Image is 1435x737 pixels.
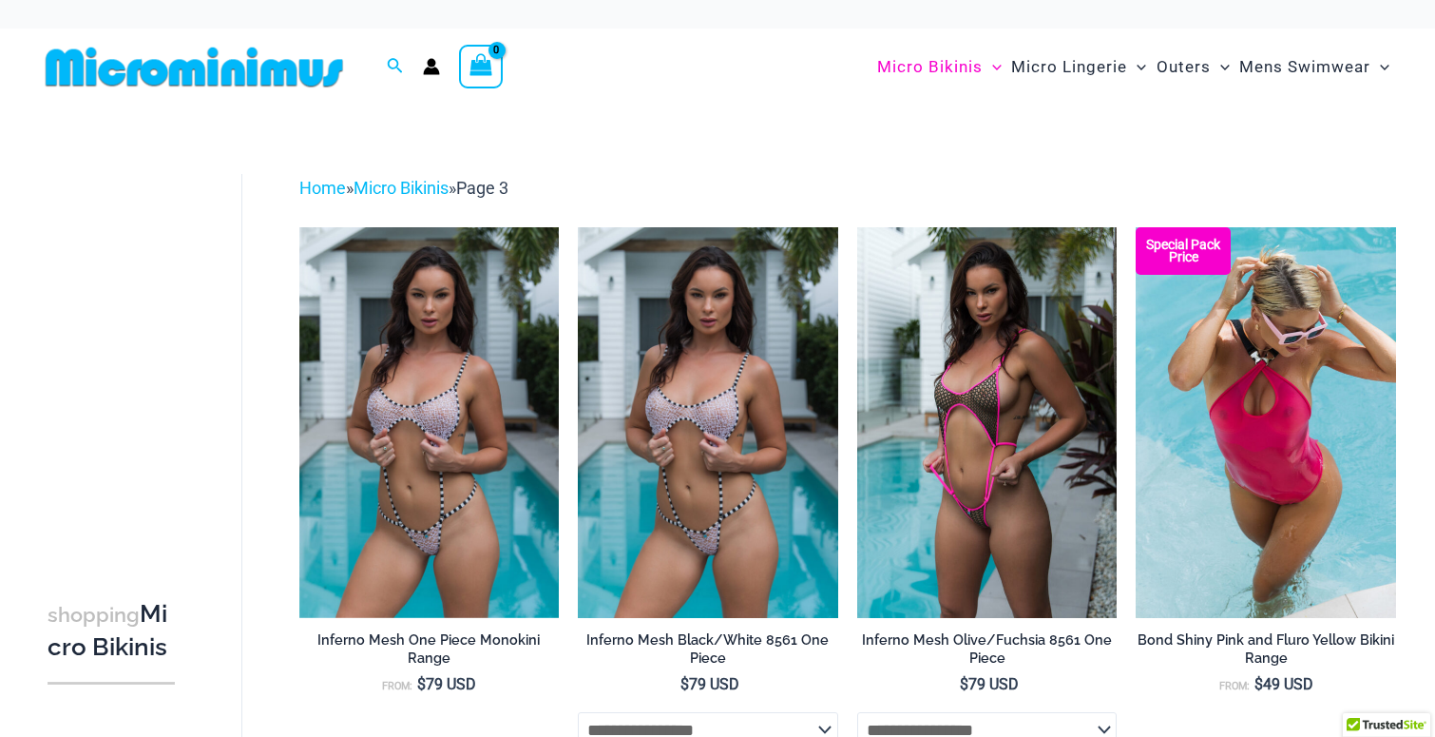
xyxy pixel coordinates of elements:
a: Inferno Mesh Black White 8561 One Piece 05Inferno Mesh Black White 8561 One Piece 08Inferno Mesh ... [578,227,838,617]
span: Micro Lingerie [1011,43,1127,91]
span: Mens Swimwear [1239,43,1370,91]
span: Menu Toggle [1370,43,1389,91]
span: shopping [48,603,140,627]
span: Micro Bikinis [877,43,983,91]
span: $ [680,675,689,693]
a: Micro BikinisMenu ToggleMenu Toggle [872,38,1006,96]
h2: Inferno Mesh Olive/Fuchsia 8561 One Piece [857,631,1118,667]
a: Bond Shiny Pink and Fluro Yellow Bikini Range [1136,631,1396,674]
a: Micro Bikinis [354,178,449,198]
bdi: 79 USD [960,675,1019,693]
img: Inferno Mesh Black White 8561 One Piece 05 [578,227,838,617]
span: » » [299,178,508,198]
b: Special Pack Price [1136,239,1231,263]
a: Bond Shiny Pink 8935 One Piece 09v2 Bond Shiny Pink 8935 One Piece 08Bond Shiny Pink 8935 One Pie... [1136,227,1396,617]
h2: Bond Shiny Pink and Fluro Yellow Bikini Range [1136,631,1396,667]
a: Home [299,178,346,198]
a: Inferno Mesh Black White 8561 One Piece 05Inferno Mesh Olive Fuchsia 8561 One Piece 03Inferno Mes... [299,227,560,617]
span: $ [1254,675,1263,693]
span: From: [1219,680,1250,692]
h2: Inferno Mesh Black/White 8561 One Piece [578,631,838,667]
span: From: [382,680,412,692]
bdi: 79 USD [680,675,739,693]
bdi: 49 USD [1254,675,1313,693]
h3: Micro Bikinis [48,598,175,664]
a: Inferno Mesh One Piece Monokini Range [299,631,560,674]
nav: Site Navigation [870,35,1397,99]
img: Inferno Mesh Olive Fuchsia 8561 One Piece 02 [857,227,1118,617]
span: Outers [1157,43,1211,91]
iframe: TrustedSite Certified [48,159,219,539]
a: Inferno Mesh Olive/Fuchsia 8561 One Piece [857,631,1118,674]
span: Page 3 [456,178,508,198]
a: View Shopping Cart, empty [459,45,503,88]
a: Account icon link [423,58,440,75]
bdi: 79 USD [417,675,476,693]
h2: Inferno Mesh One Piece Monokini Range [299,631,560,667]
span: Menu Toggle [1211,43,1230,91]
a: Inferno Mesh Black/White 8561 One Piece [578,631,838,674]
a: Inferno Mesh Olive Fuchsia 8561 One Piece 02Inferno Mesh Olive Fuchsia 8561 One Piece 07Inferno M... [857,227,1118,617]
span: Menu Toggle [983,43,1002,91]
span: Menu Toggle [1127,43,1146,91]
a: Micro LingerieMenu ToggleMenu Toggle [1006,38,1151,96]
a: Search icon link [387,55,404,79]
img: MM SHOP LOGO FLAT [38,46,351,88]
img: Inferno Mesh Black White 8561 One Piece 05 [299,227,560,617]
a: OutersMenu ToggleMenu Toggle [1152,38,1234,96]
a: Mens SwimwearMenu ToggleMenu Toggle [1234,38,1394,96]
span: $ [960,675,968,693]
span: $ [417,675,426,693]
img: Bond Shiny Pink 8935 One Piece 09v2 [1136,227,1396,617]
